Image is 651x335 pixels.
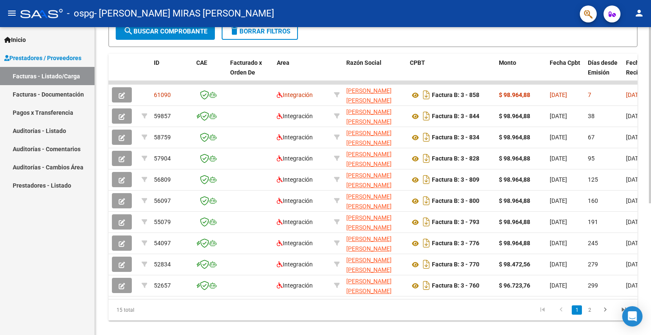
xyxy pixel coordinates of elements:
a: go to previous page [553,305,569,315]
span: [PERSON_NAME] [PERSON_NAME] [346,108,392,125]
strong: Factura B: 3 - 834 [432,134,479,141]
strong: $ 98.964,88 [499,91,530,98]
span: 245 [588,240,598,246]
a: go to next page [597,305,613,315]
strong: Factura B: 3 - 828 [432,155,479,162]
span: [PERSON_NAME] [PERSON_NAME] [346,257,392,273]
span: Inicio [4,35,26,44]
div: 27307446036 [346,86,403,104]
strong: Factura B: 3 - 776 [432,240,479,247]
span: 54097 [154,240,171,246]
span: [DATE] [550,197,567,204]
span: 7 [588,91,591,98]
span: [DATE] [626,113,643,119]
span: 58759 [154,134,171,141]
li: page 2 [583,303,596,317]
span: [DATE] [626,91,643,98]
mat-icon: person [634,8,644,18]
span: Monto [499,59,516,66]
span: [PERSON_NAME] [PERSON_NAME] [346,214,392,231]
i: Descargar documento [421,152,432,165]
span: [DATE] [550,176,567,183]
span: 52834 [154,261,171,268]
strong: Factura B: 3 - 800 [432,198,479,205]
span: [DATE] [626,282,643,289]
span: [DATE] [550,91,567,98]
div: 27307446036 [346,234,403,252]
span: Integración [277,240,313,246]
span: Integración [277,219,313,225]
mat-icon: delete [229,26,239,36]
strong: $ 98.964,88 [499,240,530,246]
span: 56809 [154,176,171,183]
mat-icon: search [123,26,134,36]
strong: Factura B: 3 - 770 [432,261,479,268]
a: 1 [572,305,582,315]
div: 27307446036 [346,107,403,125]
i: Descargar documento [421,279,432,292]
span: [DATE] [550,155,567,162]
i: Descargar documento [421,236,432,250]
strong: $ 98.964,88 [499,134,530,141]
span: Integración [277,155,313,162]
span: 95 [588,155,595,162]
i: Descargar documento [421,215,432,229]
datatable-header-cell: CPBT [406,54,495,91]
a: 2 [584,305,595,315]
strong: $ 98.472,56 [499,261,530,268]
span: Integración [277,113,313,119]
span: Integración [277,91,313,98]
span: Area [277,59,289,66]
i: Descargar documento [421,88,432,102]
span: [DATE] [626,134,643,141]
datatable-header-cell: ID [150,54,193,91]
span: [DATE] [626,197,643,204]
div: 27307446036 [346,171,403,188]
strong: $ 98.964,88 [499,113,530,119]
datatable-header-cell: Razón Social [343,54,406,91]
span: [DATE] [626,240,643,246]
span: 299 [588,282,598,289]
div: 15 total [108,299,213,321]
span: - ospg [67,4,94,23]
span: Integración [277,176,313,183]
strong: Factura B: 3 - 760 [432,282,479,289]
span: 56097 [154,197,171,204]
span: Razón Social [346,59,381,66]
strong: Factura B: 3 - 844 [432,113,479,120]
span: 191 [588,219,598,225]
i: Descargar documento [421,257,432,271]
strong: $ 98.964,88 [499,197,530,204]
span: 38 [588,113,595,119]
datatable-header-cell: Facturado x Orden De [227,54,273,91]
span: [PERSON_NAME] [PERSON_NAME] [346,193,392,210]
span: Fecha Recibido [626,59,650,76]
span: CPBT [410,59,425,66]
span: [PERSON_NAME] [PERSON_NAME] [346,151,392,167]
span: [DATE] [626,176,643,183]
span: - [PERSON_NAME] MIRAS [PERSON_NAME] [94,4,274,23]
span: 55079 [154,219,171,225]
span: Borrar Filtros [229,28,290,35]
i: Descargar documento [421,109,432,123]
span: Integración [277,261,313,268]
div: 27307446036 [346,128,403,146]
datatable-header-cell: Area [273,54,331,91]
strong: Factura B: 3 - 793 [432,219,479,226]
span: [PERSON_NAME] [PERSON_NAME] [346,130,392,146]
strong: $ 98.964,88 [499,176,530,183]
span: 67 [588,134,595,141]
strong: $ 98.964,88 [499,219,530,225]
span: Integración [277,197,313,204]
span: 279 [588,261,598,268]
button: Borrar Filtros [222,23,298,40]
span: [DATE] [550,261,567,268]
span: [DATE] [626,155,643,162]
strong: Factura B: 3 - 809 [432,177,479,183]
strong: $ 96.723,76 [499,282,530,289]
span: Buscar Comprobante [123,28,207,35]
span: [PERSON_NAME] [PERSON_NAME] [346,172,392,188]
span: CAE [196,59,207,66]
span: Fecha Cpbt [550,59,580,66]
div: 27307446036 [346,192,403,210]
